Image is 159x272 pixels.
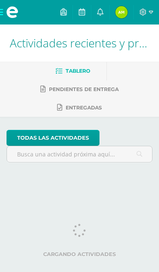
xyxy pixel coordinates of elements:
[7,146,152,162] input: Busca una actividad próxima aquí...
[115,6,128,18] img: 959caf25cb32793ae6d8ad5737cda1d7.png
[57,101,102,114] a: Entregadas
[40,83,119,96] a: Pendientes de entrega
[7,251,152,257] label: Cargando actividades
[66,105,102,111] span: Entregadas
[7,130,99,146] a: todas las Actividades
[49,86,119,92] span: Pendientes de entrega
[66,68,90,74] span: Tablero
[55,65,90,78] a: Tablero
